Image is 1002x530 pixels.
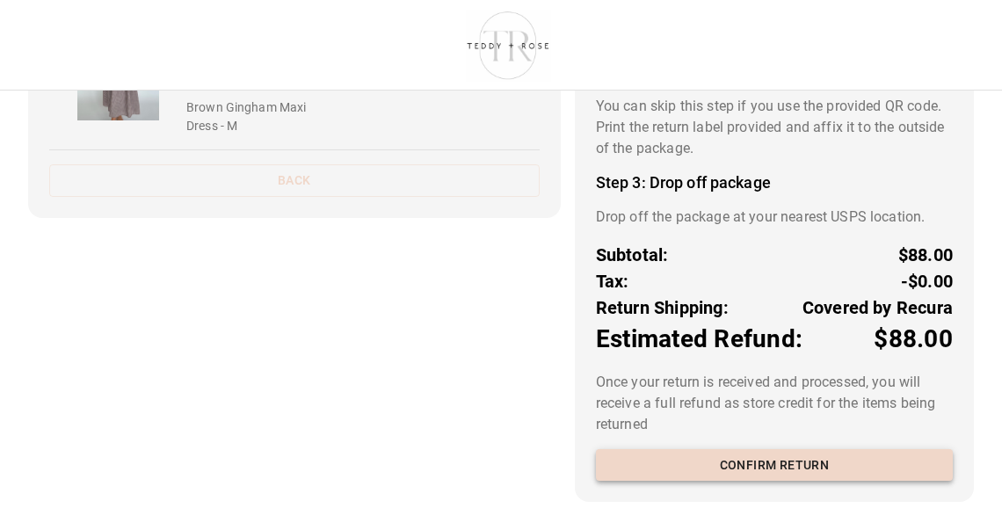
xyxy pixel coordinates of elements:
[459,7,558,83] img: shop-teddyrose.myshopify.com-d93983e8-e25b-478f-b32e-9430bef33fdd
[901,268,953,294] p: -$0.00
[802,294,953,321] p: Covered by Recura
[596,294,729,321] p: Return Shipping:
[596,372,953,435] p: Once your return is received and processed, you will receive a full refund as store credit for th...
[596,96,953,159] p: You can skip this step if you use the provided QR code. Print the return label provided and affix...
[596,173,953,192] h4: Step 3: Drop off package
[186,98,312,135] p: Brown Gingham Maxi Dress - M
[596,207,953,228] p: Drop off the package at your nearest USPS location.
[898,242,953,268] p: $88.00
[596,242,669,268] p: Subtotal:
[596,449,953,482] button: Confirm return
[596,268,629,294] p: Tax:
[49,164,540,197] button: Back
[596,321,802,358] p: Estimated Refund:
[874,321,953,358] p: $88.00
